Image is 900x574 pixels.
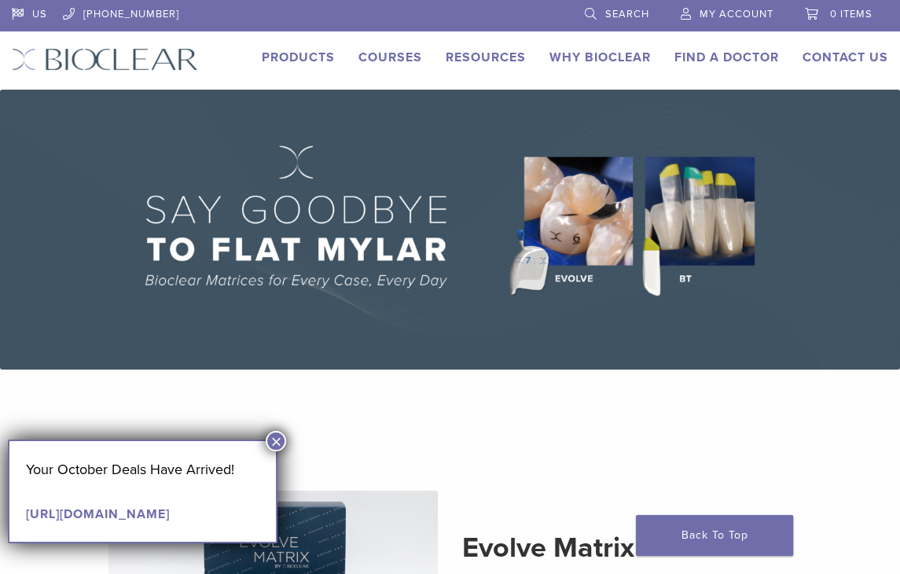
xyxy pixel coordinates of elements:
a: Courses [358,50,422,65]
span: My Account [700,8,773,20]
a: [URL][DOMAIN_NAME] [26,506,170,522]
a: Resources [446,50,526,65]
h2: Evolve Matrix [461,529,792,567]
a: Contact Us [803,50,888,65]
a: Why Bioclear [549,50,651,65]
img: Bioclear [12,48,198,71]
button: Close [266,431,286,451]
span: Search [605,8,649,20]
p: Your October Deals Have Arrived! [26,458,260,481]
a: Back To Top [636,515,793,556]
a: Products [262,50,335,65]
span: 0 items [830,8,872,20]
a: Find A Doctor [674,50,779,65]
